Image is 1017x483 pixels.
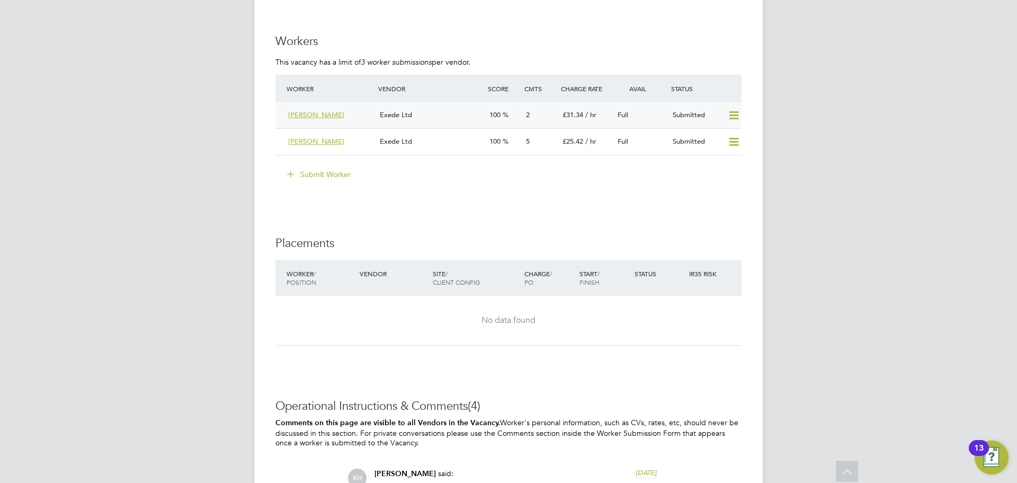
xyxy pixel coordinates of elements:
[361,57,432,67] em: 3 worker submissions
[636,468,657,477] span: [DATE]
[975,441,1009,475] button: Open Resource Center, 13 new notifications
[489,110,501,119] span: 100
[275,418,500,427] b: Comments on this page are visible to all Vendors in the Vacancy.
[522,79,558,98] div: Cmts
[668,79,742,98] div: Status
[275,57,742,67] p: This vacancy has a limit of per vendor.
[288,137,344,146] span: [PERSON_NAME]
[632,264,687,283] div: Status
[974,448,984,462] div: 13
[433,269,480,286] span: / Client Config
[686,264,723,283] div: IR35 Risk
[275,34,742,49] h3: Workers
[485,79,522,98] div: Score
[613,79,668,98] div: Avail
[376,79,485,98] div: Vendor
[579,269,600,286] span: / Finish
[585,137,596,146] span: / hr
[577,264,632,292] div: Start
[287,269,316,286] span: / Position
[288,110,344,119] span: [PERSON_NAME]
[275,399,742,414] h3: Operational Instructions & Comments
[380,110,412,119] span: Exede Ltd
[280,166,359,183] button: Submit Worker
[430,264,522,292] div: Site
[522,264,577,292] div: Charge
[558,79,613,98] div: Charge Rate
[526,137,530,146] span: 5
[563,137,583,146] span: £25.42
[284,264,357,292] div: Worker
[524,269,552,286] span: / PO
[468,399,480,413] span: (4)
[618,137,628,146] span: Full
[438,469,453,478] span: said:
[526,110,530,119] span: 2
[275,418,742,447] p: Worker's personal information, such as CVs, rates, etc, should never be discussed in this section...
[286,315,731,326] div: No data found
[563,110,583,119] span: £31.34
[668,107,724,124] div: Submitted
[284,79,376,98] div: Worker
[357,264,430,283] div: Vendor
[618,110,628,119] span: Full
[489,137,501,146] span: 100
[585,110,596,119] span: / hr
[380,137,412,146] span: Exede Ltd
[668,133,724,151] div: Submitted
[374,469,436,478] span: [PERSON_NAME]
[275,236,742,251] h3: Placements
